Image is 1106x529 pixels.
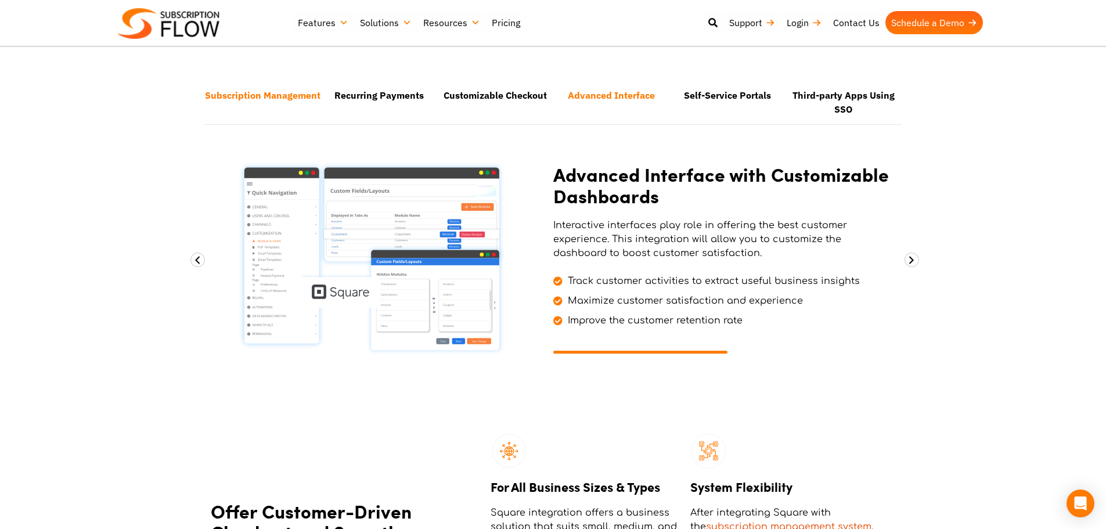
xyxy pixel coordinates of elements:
div: Open Intercom Messenger [1067,490,1094,517]
li: Subscription Management [205,81,321,123]
a: Schedule a Demo [885,11,983,34]
a: Login [781,11,827,34]
h3: System Flexibility [690,477,884,496]
li: Recurring Payments [321,81,437,123]
a: Features [292,11,354,34]
img: Online Payment Forms [690,433,727,469]
a: Contact Us [827,11,885,34]
li: Advanced Interface [553,81,669,123]
img: Feasibility in Payment Processing [491,433,527,469]
li: Self-Service Portals [669,81,786,123]
a: Solutions [354,11,417,34]
span: Improve the customer retention rate [565,314,743,328]
span: Track customer activities to extract useful business insights [565,274,860,288]
li: Customizable Checkout [437,81,553,123]
h3: For All Business Sizes & Types [491,477,685,496]
a: Pricing [486,11,526,34]
a: Support [723,11,781,34]
h2: Advanced Interface with Customizable Dashboards [553,164,896,207]
span: Maximize customer satisfaction and experience [565,294,803,308]
li: Third-party Apps Using SSO [786,81,902,123]
img: Subscriptionflow [118,8,219,39]
a: Resources [417,11,486,34]
p: Interactive interfaces play role in offering the best customer experience. This integration will ... [553,218,896,260]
